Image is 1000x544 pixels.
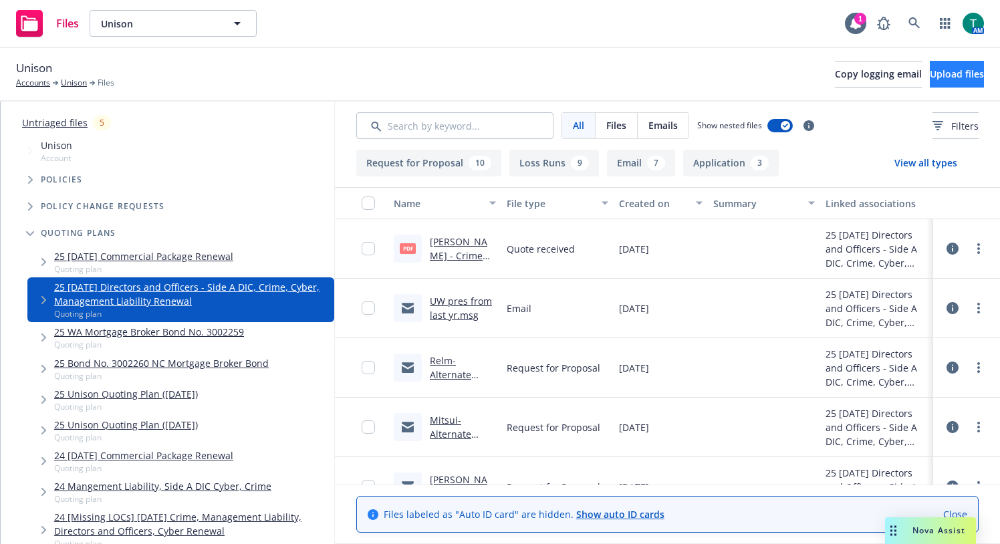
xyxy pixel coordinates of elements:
a: Mitsui-Alternate ML/PL offer [430,414,480,454]
a: Show auto ID cards [576,508,664,521]
div: 7 [647,156,665,170]
span: Emails [648,118,678,132]
span: Request for Proposal [507,361,600,375]
span: Quoting plan [54,493,271,505]
span: Quoting plan [54,462,233,474]
span: Quoting plan [54,370,269,382]
span: Quoting plan [54,308,329,319]
span: Account [41,152,72,164]
button: Copy logging email [835,61,922,88]
button: Nova Assist [885,517,976,544]
div: 25 [DATE] Directors and Officers - Side A DIC, Crime, Cyber, Management Liability Renewal [826,466,928,508]
span: Quoting plans [41,229,116,237]
span: Request for Proposal [507,480,600,494]
a: UW pres from last yr.msg [430,295,492,321]
div: 5 [93,115,111,130]
input: Toggle Row Selected [362,242,375,255]
span: Unison [41,138,72,152]
span: [DATE] [619,480,649,494]
span: [DATE] [619,301,649,315]
a: 25 Unison Quoting Plan ([DATE]) [54,387,198,401]
span: Files [98,77,114,89]
input: Toggle Row Selected [362,301,375,315]
div: 1 [854,13,866,25]
button: View all types [873,150,979,176]
a: 24 [DATE] Commercial Package Renewal [54,448,233,462]
a: 25 [DATE] Commercial Package Renewal [54,249,233,263]
a: Switch app [932,10,959,37]
span: Request for Proposal [507,420,600,434]
span: Quote received [507,242,575,256]
div: Drag to move [885,517,902,544]
span: Filters [932,119,979,133]
input: Search by keyword... [356,112,553,139]
span: Email [507,301,531,315]
a: Report a Bug [870,10,897,37]
button: Upload files [930,61,984,88]
div: 25 [DATE] Directors and Officers - Side A DIC, Crime, Cyber, Management Liability Renewal [826,228,928,270]
a: Relm-Alternate ML/PL offer .msg [430,354,480,409]
a: Search [901,10,928,37]
span: Filters [951,119,979,133]
span: Quoting plan [54,432,198,443]
div: Summary [713,196,801,211]
a: more [971,241,987,257]
input: Toggle Row Selected [362,480,375,493]
div: Linked associations [826,196,928,211]
button: Unison [90,10,257,37]
span: Files [56,18,79,29]
img: photo [963,13,984,34]
span: Quoting plan [54,339,244,350]
span: Nova Assist [912,525,965,536]
span: Show nested files [697,120,762,131]
div: 10 [469,156,491,170]
div: 25 [DATE] Directors and Officers - Side A DIC, Crime, Cyber, Management Liability Renewal [826,406,928,448]
a: 25 WA Mortgage Broker Bond No. 3002259 [54,325,244,339]
a: more [971,300,987,316]
button: Summary [708,187,821,219]
button: Created on [614,187,708,219]
a: 24 Mangement Liability, Side A DIC Cyber, Crime [54,479,271,493]
span: Policy change requests [41,202,164,211]
span: All [573,118,584,132]
div: 25 [DATE] Directors and Officers - Side A DIC, Crime, Cyber, Management Liability Renewal [826,347,928,389]
button: Linked associations [820,187,933,219]
div: Name [394,196,481,211]
a: Close [943,507,967,521]
span: Quoting plan [54,263,233,275]
a: 25 Unison Quoting Plan ([DATE]) [54,418,198,432]
div: File type [507,196,594,211]
div: 9 [571,156,589,170]
span: Unison [101,17,217,31]
div: Created on [619,196,688,211]
a: Files [11,5,84,42]
a: Unison [61,77,87,89]
a: 24 [Missing LOCs] [DATE] Crime, Management Liability, Directors and Officers, Cyber Renewal [54,510,329,538]
input: Toggle Row Selected [362,361,375,374]
span: [DATE] [619,420,649,434]
a: more [971,479,987,495]
a: [PERSON_NAME] - Crime quote.pdf [430,235,487,276]
a: 25 Bond No. 3002260 NC Mortgage Broker Bond [54,356,269,370]
a: more [971,419,987,435]
span: Files [606,118,626,132]
a: Untriaged files [22,116,88,130]
a: [PERSON_NAME] -Alternate ML/PL offer [430,473,495,514]
div: 25 [DATE] Directors and Officers - Side A DIC, Crime, Cyber, Management Liability Renewal [826,287,928,329]
span: Files labeled as "Auto ID card" are hidden. [384,507,664,521]
input: Toggle Row Selected [362,420,375,434]
span: [DATE] [619,242,649,256]
input: Select all [362,196,375,210]
span: Upload files [930,67,984,80]
button: File type [501,187,614,219]
span: pdf [400,243,416,253]
a: 25 [DATE] Directors and Officers - Side A DIC, Crime, Cyber, Management Liability Renewal [54,280,329,308]
a: Accounts [16,77,50,89]
a: more [971,360,987,376]
button: Request for Proposal [356,150,501,176]
div: 3 [751,156,769,170]
span: Quoting plan [54,401,198,412]
span: [DATE] [619,361,649,375]
span: Policies [41,176,83,184]
span: Copy logging email [835,67,922,80]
